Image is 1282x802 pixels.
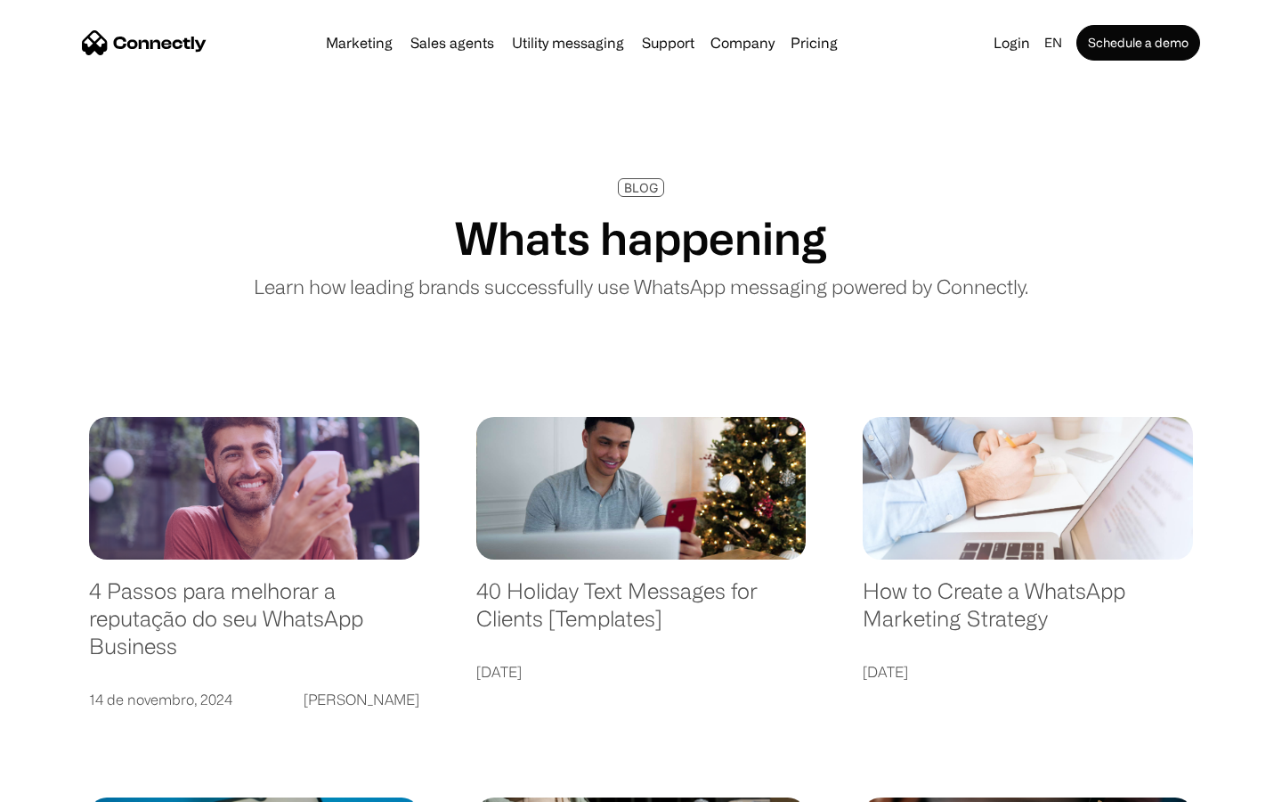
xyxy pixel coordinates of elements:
a: Login [986,30,1037,55]
h1: Whats happening [455,211,827,265]
a: Schedule a demo [1076,25,1200,61]
a: Utility messaging [505,36,631,50]
div: 14 de novembro, 2024 [89,687,232,712]
div: Company [710,30,775,55]
div: en [1044,30,1062,55]
a: Marketing [319,36,400,50]
a: Sales agents [403,36,501,50]
a: How to Create a WhatsApp Marketing Strategy [863,577,1193,650]
div: BLOG [624,181,658,194]
aside: Language selected: English [18,771,107,796]
a: 40 Holiday Text Messages for Clients [Templates] [476,577,807,650]
a: Pricing [783,36,845,50]
div: [DATE] [863,659,908,684]
div: [DATE] [476,659,522,684]
p: Learn how leading brands successfully use WhatsApp messaging powered by Connectly. [254,272,1028,301]
div: [PERSON_NAME] [304,687,419,712]
a: 4 Passos para melhorar a reputação do seu WhatsApp Business [89,577,419,677]
a: Support [635,36,702,50]
ul: Language list [36,771,107,796]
